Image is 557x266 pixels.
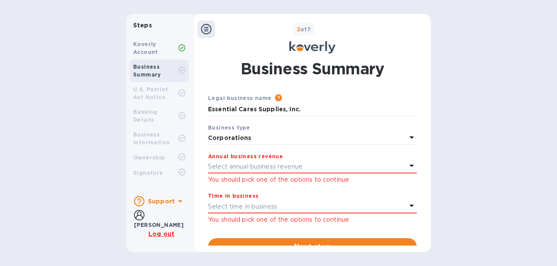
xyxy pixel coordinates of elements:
[208,95,272,101] b: Legal business name
[133,63,161,78] b: Business Summary
[208,175,417,184] p: You should pick one of the options to continue
[208,124,250,131] b: Business type
[133,86,168,100] b: U.S. Patriot Act Notice
[208,162,302,171] p: Select annual business revenue
[208,193,258,199] b: Time in business
[133,170,163,176] b: Signature
[215,242,410,252] span: Next step
[133,41,158,55] b: Koverly Account
[241,58,384,80] h1: Business Summary
[208,103,417,116] input: Enter legal business name
[134,222,184,228] b: [PERSON_NAME]
[208,134,252,141] b: Corporations
[208,153,283,160] b: Annual business revenue
[208,238,417,256] button: Next step
[208,215,417,224] p: You should pick one of the options to continue
[148,230,174,237] u: Log out
[297,26,311,33] b: of 7
[133,22,152,29] b: Steps
[297,26,300,33] span: 2
[133,109,158,123] b: Banking Details
[133,131,170,146] b: Business Information
[208,202,277,211] p: Select time in business
[133,154,165,161] b: Ownership
[148,198,175,205] b: Support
